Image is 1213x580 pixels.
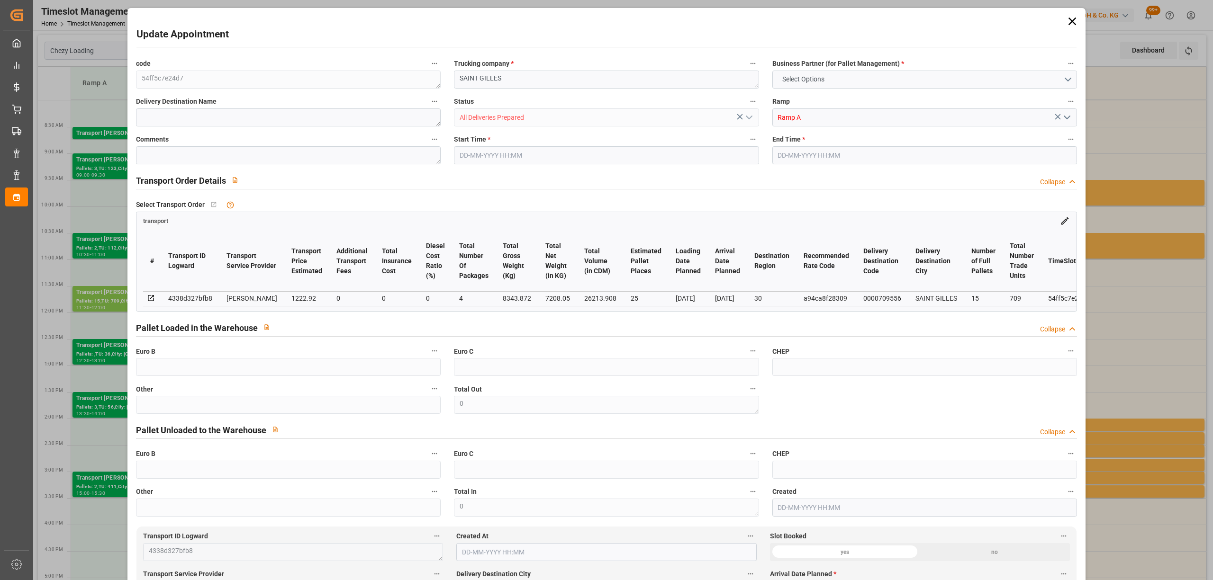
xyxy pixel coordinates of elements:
button: View description [266,420,284,438]
span: Created At [456,531,489,541]
div: [DATE] [676,293,701,304]
span: Total Out [454,384,482,394]
div: a94ca8f28309 [804,293,849,304]
th: Destination Region [747,231,797,292]
div: [DATE] [715,293,740,304]
th: Delivery Destination Code [856,231,908,292]
textarea: 54ff5c7e24d7 [136,71,441,89]
span: Other [136,487,153,497]
div: 4338d327bfb8 [168,293,212,304]
textarea: SAINT GILLES [454,71,759,89]
a: transport [143,216,168,224]
th: Total Net Weight (in KG) [538,231,577,292]
th: Delivery Destination City [908,231,964,292]
h2: Pallet Loaded in the Warehouse [136,321,258,334]
button: Slot Booked [1058,530,1070,542]
span: Transport ID Logward [143,531,208,541]
span: Start Time [454,134,490,144]
div: 0 [336,293,368,304]
input: Type to search/select [772,108,1077,126]
span: Slot Booked [770,531,806,541]
h2: Transport Order Details [136,174,226,187]
div: 25 [631,293,661,304]
th: Estimated Pallet Places [624,231,669,292]
div: 8343.872 [503,293,531,304]
span: Euro C [454,347,473,357]
button: Ramp [1065,95,1077,107]
th: Loading Date Planned [669,231,708,292]
button: Euro C [747,345,759,357]
div: 0 [382,293,412,304]
textarea: 0 [454,396,759,414]
th: Diesel Cost Ratio (%) [419,231,452,292]
span: End Time [772,134,805,144]
div: yes [770,543,920,561]
th: Total Gross Weight (Kg) [496,231,538,292]
th: Total Number Of Packages [452,231,496,292]
button: Transport Service Provider [431,568,443,580]
button: open menu [1059,110,1073,125]
textarea: 0 [454,499,759,517]
input: DD-MM-YYYY HH:MM [456,543,756,561]
span: Created [772,487,797,497]
button: Trucking company * [747,57,759,70]
button: Euro C [747,447,759,460]
div: 0 [426,293,445,304]
div: Collapse [1040,177,1065,187]
span: transport [143,217,168,224]
div: [PERSON_NAME] [226,293,277,304]
button: Status [747,95,759,107]
input: Type to search/select [454,108,759,126]
div: Collapse [1040,427,1065,437]
button: Transport ID Logward [431,530,443,542]
span: Euro B [136,449,155,459]
div: 4 [459,293,489,304]
th: Total Insurance Cost [375,231,419,292]
div: 30 [754,293,789,304]
button: Other [428,383,441,395]
button: Delivery Destination Name [428,95,441,107]
th: Transport Price Estimated [284,231,329,292]
button: code [428,57,441,70]
button: Arrival Date Planned * [1058,568,1070,580]
span: Euro C [454,449,473,459]
button: Start Time * [747,133,759,145]
span: Euro B [136,347,155,357]
div: 7208.05 [545,293,570,304]
span: Select Transport Order [136,200,205,210]
th: Additional Transport Fees [329,231,375,292]
span: Arrival Date Planned [770,569,836,579]
div: SAINT GILLES [915,293,957,304]
button: Total In [747,485,759,498]
span: Comments [136,134,169,144]
button: Other [428,485,441,498]
button: Delivery Destination City [744,568,757,580]
div: 26213.908 [584,293,616,304]
th: # [143,231,161,292]
span: CHEP [772,347,789,357]
div: 1222.92 [291,293,322,304]
span: Select Options [778,74,829,84]
th: Transport Service Provider [219,231,284,292]
span: Ramp [772,97,790,107]
div: 0000709556 [863,293,901,304]
span: Business Partner (for Pallet Management) [772,59,904,69]
h2: Pallet Unloaded to the Warehouse [136,424,266,437]
th: Total Number Trade Units [1003,231,1041,292]
span: CHEP [772,449,789,459]
span: Trucking company [454,59,514,69]
th: TimeSlot Id [1041,231,1097,292]
button: Euro B [428,345,441,357]
button: End Time * [1065,133,1077,145]
button: Euro B [428,447,441,460]
textarea: 4338d327bfb8 [143,543,443,561]
button: Created At [744,530,757,542]
th: Transport ID Logward [161,231,219,292]
span: Delivery Destination Name [136,97,217,107]
button: open menu [772,71,1077,89]
button: View description [258,318,276,336]
button: Total Out [747,383,759,395]
button: View description [226,171,244,189]
div: no [920,543,1070,561]
button: Created [1065,485,1077,498]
